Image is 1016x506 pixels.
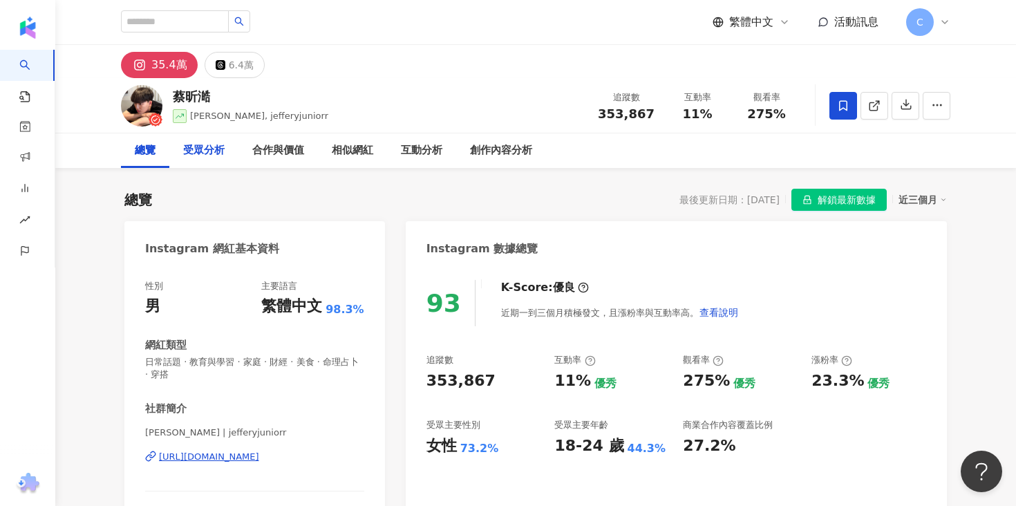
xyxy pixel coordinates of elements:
[261,280,297,292] div: 主要語言
[699,299,739,326] button: 查看說明
[679,194,780,205] div: 最後更新日期：[DATE]
[899,191,947,209] div: 近三個月
[15,473,41,495] img: chrome extension
[554,371,591,392] div: 11%
[554,435,623,457] div: 18-24 歲
[426,435,457,457] div: 女性
[151,55,187,75] div: 35.4萬
[145,296,160,317] div: 男
[598,106,655,121] span: 353,867
[159,451,259,463] div: [URL][DOMAIN_NAME]
[426,354,453,366] div: 追蹤數
[121,85,162,126] img: KOL Avatar
[124,190,152,209] div: 總覽
[628,441,666,456] div: 44.3%
[401,142,442,159] div: 互動分析
[594,376,617,391] div: 優秀
[671,91,724,104] div: 互動率
[190,111,328,121] span: [PERSON_NAME], jefferyjuniorr
[683,371,730,392] div: 275%
[121,52,198,78] button: 35.4萬
[426,419,480,431] div: 受眾主要性別
[501,280,589,295] div: K-Score :
[19,50,47,104] a: search
[802,195,812,205] span: lock
[683,419,773,431] div: 商業合作內容覆蓋比例
[916,15,923,30] span: C
[818,189,876,212] span: 解鎖最新數據
[961,451,1002,492] iframe: Help Scout Beacon - Open
[699,307,738,318] span: 查看說明
[145,402,187,416] div: 社群簡介
[229,55,254,75] div: 6.4萬
[145,241,279,256] div: Instagram 網紅基本資料
[553,280,575,295] div: 優良
[733,376,755,391] div: 優秀
[183,142,225,159] div: 受眾分析
[205,52,265,78] button: 6.4萬
[261,296,322,317] div: 繁體中文
[867,376,890,391] div: 優秀
[683,435,735,457] div: 27.2%
[501,299,739,326] div: 近期一到三個月積極發文，且漲粉率與互動率高。
[173,88,328,105] div: 蔡昕澔
[135,142,156,159] div: 總覽
[426,241,538,256] div: Instagram 數據總覽
[791,189,887,211] button: 解鎖最新數據
[460,441,499,456] div: 73.2%
[811,354,852,366] div: 漲粉率
[145,451,364,463] a: [URL][DOMAIN_NAME]
[747,107,786,121] span: 275%
[683,354,724,366] div: 觀看率
[145,356,364,381] span: 日常話題 · 教育與學習 · 家庭 · 財經 · 美食 · 命理占卜 · 穿搭
[811,371,864,392] div: 23.3%
[252,142,304,159] div: 合作與價值
[740,91,793,104] div: 觀看率
[234,17,244,26] span: search
[19,206,30,237] span: rise
[145,280,163,292] div: 性別
[554,354,595,366] div: 互動率
[145,427,364,439] span: [PERSON_NAME] | jefferyjuniorr
[145,338,187,353] div: 網紅類型
[332,142,373,159] div: 相似網紅
[470,142,532,159] div: 創作內容分析
[729,15,773,30] span: 繁體中文
[834,15,878,28] span: 活動訊息
[326,302,364,317] span: 98.3%
[17,17,39,39] img: logo icon
[426,289,461,317] div: 93
[554,419,608,431] div: 受眾主要年齡
[426,371,496,392] div: 353,867
[682,107,712,121] span: 11%
[598,91,655,104] div: 追蹤數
